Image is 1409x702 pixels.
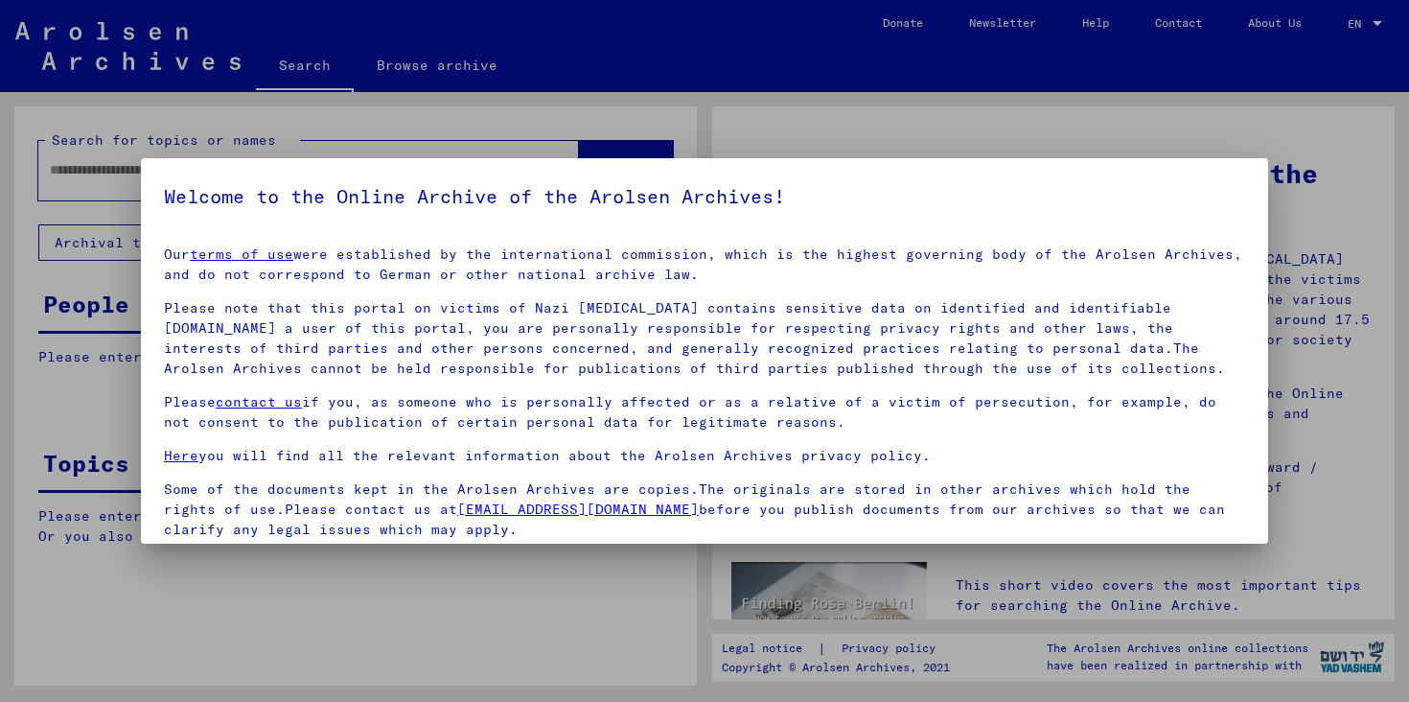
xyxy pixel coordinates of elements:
[164,245,1245,285] p: Our were established by the international commission, which is the highest governing body of the ...
[216,393,302,410] a: contact us
[164,298,1245,379] p: Please note that this portal on victims of Nazi [MEDICAL_DATA] contains sensitive data on identif...
[164,447,198,464] a: Here
[164,181,1245,212] h5: Welcome to the Online Archive of the Arolsen Archives!
[164,392,1245,433] p: Please if you, as someone who is personally affected or as a relative of a victim of persecution,...
[164,480,1245,540] p: Some of the documents kept in the Arolsen Archives are copies.The originals are stored in other a...
[164,446,1245,466] p: you will find all the relevant information about the Arolsen Archives privacy policy.
[190,246,293,263] a: terms of use
[457,501,699,518] a: [EMAIL_ADDRESS][DOMAIN_NAME]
